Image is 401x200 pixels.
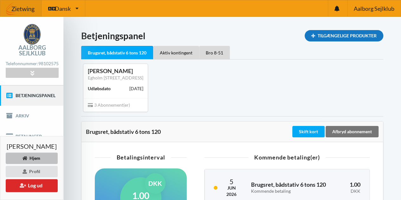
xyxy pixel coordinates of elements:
[129,85,143,92] div: [DATE]
[81,30,383,41] h1: Betjeningspanel
[305,30,383,41] div: Tilgængelige Produkter
[251,189,333,194] div: Kommende betaling
[226,191,236,197] div: 2026
[81,46,153,59] div: Brugsret, bådstativ 6 tons 120
[88,67,143,75] div: [PERSON_NAME]
[6,179,58,192] button: Log ud
[38,61,59,66] strong: 98102575
[342,181,360,194] h3: 1.00
[226,185,236,191] div: Jun
[292,126,325,137] div: Skift kort
[153,46,199,59] div: Aktiv kontingent
[88,75,143,80] a: Egholm [STREET_ADDRESS]
[86,128,291,135] div: Brugsret, bådstativ 6 tons 120
[6,59,58,68] div: Telefonnummer:
[199,46,230,59] div: Bro 8-51
[145,173,165,194] div: DKK
[24,24,41,45] img: logo
[353,6,394,11] span: Aalborg Sejlklub
[204,154,370,160] div: Kommende betaling(er)
[342,189,360,194] div: DKK
[7,143,57,149] span: [PERSON_NAME]
[88,85,111,92] div: Udløbsdato
[95,154,187,160] div: Betalingsinterval
[326,126,378,137] div: Afbryd abonnement
[251,181,333,194] h3: Brugsret, bådstativ 6 tons 120
[6,166,58,177] div: Profil
[55,6,71,11] span: Dansk
[88,102,130,108] span: 3 Abonnement(er)
[6,153,58,164] div: Hjem
[226,178,236,185] div: 5
[6,45,58,56] div: Aalborg Sejlklub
